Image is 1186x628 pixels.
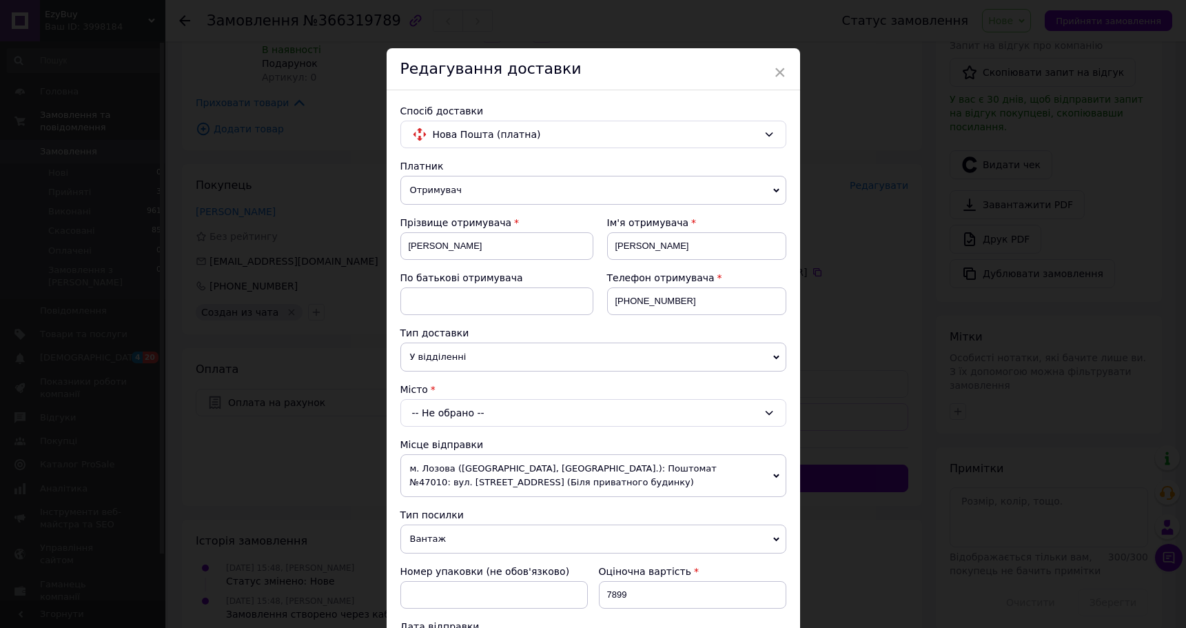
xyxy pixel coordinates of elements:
[400,161,444,172] span: Платник
[400,525,786,554] span: Вантаж
[774,61,786,84] span: ×
[400,439,484,450] span: Місце відправки
[400,343,786,372] span: У відділенні
[400,176,786,205] span: Отримувач
[400,327,469,338] span: Тип доставки
[400,104,786,118] div: Спосіб доставки
[400,509,464,520] span: Тип посилки
[400,272,523,283] span: По батькові отримувача
[607,272,715,283] span: Телефон отримувача
[400,399,786,427] div: -- Не обрано --
[607,287,786,315] input: +380
[433,127,758,142] span: Нова Пошта (платна)
[607,217,689,228] span: Ім'я отримувача
[599,565,786,578] div: Оціночна вартість
[400,217,512,228] span: Прізвище отримувача
[400,383,786,396] div: Місто
[400,565,588,578] div: Номер упаковки (не обов'язково)
[387,48,800,90] div: Редагування доставки
[400,454,786,497] span: м. Лозова ([GEOGRAPHIC_DATA], [GEOGRAPHIC_DATA].): Поштомат №47010: вул. [STREET_ADDRESS] (Біля п...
